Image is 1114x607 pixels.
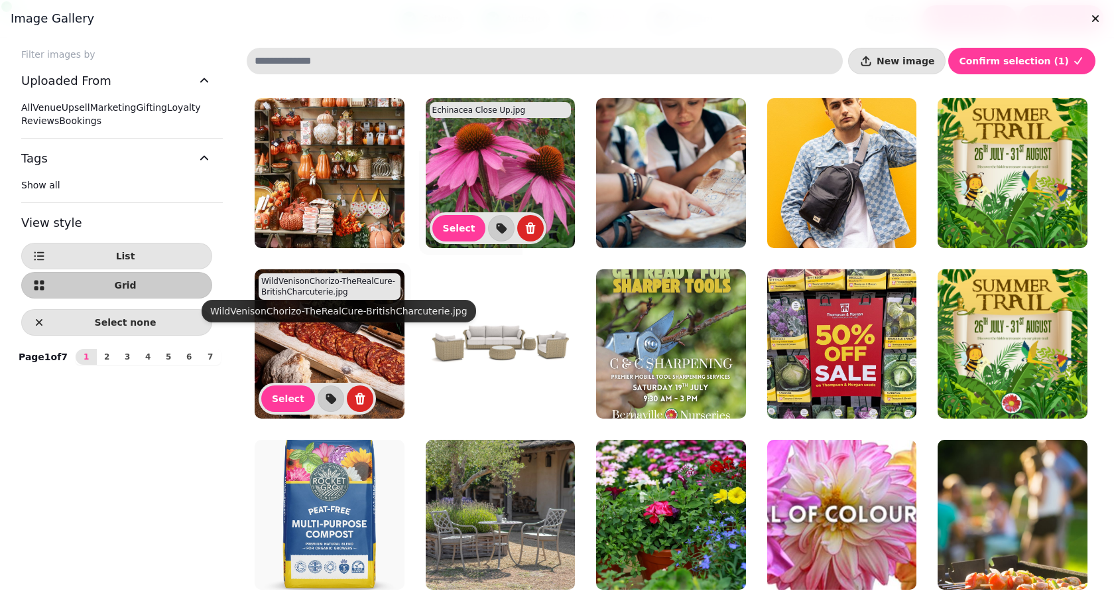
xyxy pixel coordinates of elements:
div: WildVenisonChorizo-TheRealCure-BritishCharcuterie.jpg [202,300,476,322]
span: Reviews [21,115,59,126]
span: Show all [21,180,60,190]
button: Tags [21,139,212,178]
span: Select [443,224,475,233]
span: Select none [50,318,201,327]
img: sharpening.png [596,269,746,419]
span: New image [877,56,934,66]
span: 1 [81,353,92,361]
img: ROCKETGRO Multi-Purpose-Front.jpg [255,440,404,590]
img: image00008.jpeg [255,98,404,248]
span: 7 [205,353,216,361]
button: 5 [158,349,179,365]
img: bridgewater bistro set.png [426,440,576,590]
img: _Summer trail email header (1080 x 1080 px) (2).png [938,269,1087,419]
button: 3 [117,349,138,365]
p: WildVenisonChorizo-TheRealCure-BritishCharcuterie.jpg [261,276,398,297]
button: Uploaded From [21,61,212,101]
span: 6 [184,353,194,361]
label: Filter images by [11,48,223,61]
span: Grid [50,281,201,290]
button: Grid [21,272,212,299]
span: Gifting [136,102,167,113]
button: delete [517,215,544,241]
span: Bookings [59,115,101,126]
img: dahlias 1.png [767,440,917,590]
button: List [21,243,212,269]
span: 4 [143,353,153,361]
button: 6 [178,349,200,365]
button: 1 [76,349,97,365]
img: seeds 50%.png [767,269,917,419]
span: List [50,251,201,261]
button: New image [848,48,946,74]
span: Confirm selection ( 1 ) [959,56,1069,66]
div: Uploaded From [21,101,212,138]
button: 2 [96,349,117,365]
span: 2 [101,353,112,361]
img: WILLESDEN_07 (1).jpg [767,98,917,248]
div: Tags [21,178,212,202]
button: Select [261,385,315,412]
button: delete [347,385,373,412]
button: Confirm selection (1) [948,48,1095,74]
img: WildVenisonChorizo-TheRealCure-BritishCharcuterie.jpg [255,269,404,419]
button: 4 [137,349,158,365]
p: Page 1 of 7 [13,350,73,364]
span: 5 [163,353,174,361]
span: Select [272,394,304,403]
img: Echinacea Close Up.jpg [426,98,576,248]
nav: Pagination [76,349,221,365]
img: trail kids.png [596,98,746,248]
h3: View style [21,214,212,232]
button: Select [432,215,486,241]
span: 3 [122,353,133,361]
img: _Summer trail email header (1080 x 1080 px).png [938,98,1087,248]
span: Marketing [90,102,137,113]
img: ARU010.jpg [426,269,576,419]
span: Loyalty [167,102,201,113]
span: All [21,102,32,113]
span: Upsell [62,102,90,113]
img: BBQ (2).jpg [938,440,1087,590]
button: 7 [200,349,221,365]
span: Venue [32,102,61,113]
button: Select none [21,309,212,336]
h3: Image gallery [11,11,1103,27]
img: image00027.jpeg [596,440,746,590]
p: Echinacea Close Up.jpg [432,105,526,115]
